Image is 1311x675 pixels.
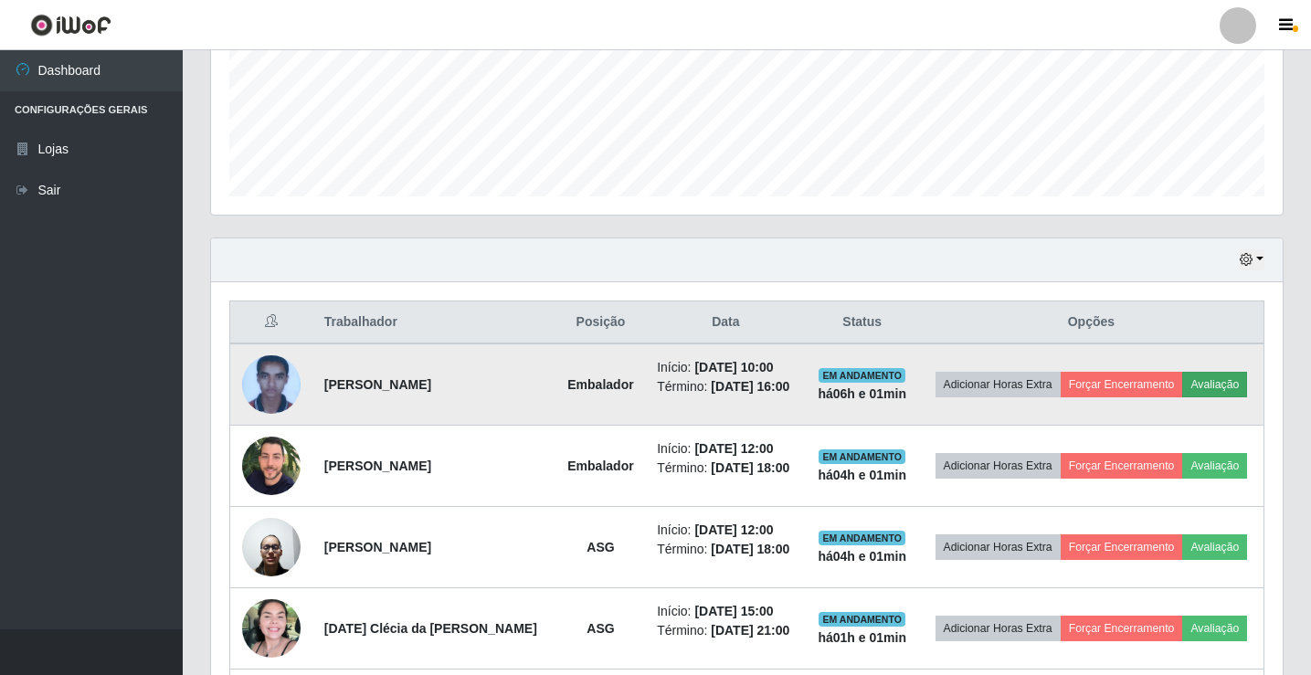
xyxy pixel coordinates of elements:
button: Forçar Encerramento [1061,372,1183,397]
button: Avaliação [1182,453,1247,479]
th: Data [646,301,805,344]
time: [DATE] 18:00 [711,542,789,556]
strong: há 01 h e 01 min [818,630,906,645]
button: Adicionar Horas Extra [936,372,1061,397]
button: Forçar Encerramento [1061,616,1183,641]
time: [DATE] 15:00 [694,604,773,618]
button: Adicionar Horas Extra [936,616,1061,641]
li: Término: [657,377,794,396]
strong: [DATE] Clécia da [PERSON_NAME] [324,621,537,636]
time: [DATE] 10:00 [694,360,773,374]
li: Término: [657,540,794,559]
button: Forçar Encerramento [1061,534,1183,560]
time: [DATE] 12:00 [694,522,773,537]
li: Início: [657,439,794,459]
span: EM ANDAMENTO [819,449,905,464]
strong: ASG [587,621,614,636]
time: [DATE] 18:00 [711,460,789,475]
strong: [PERSON_NAME] [324,459,431,473]
button: Avaliação [1182,372,1247,397]
span: EM ANDAMENTO [819,368,905,383]
button: Avaliação [1182,616,1247,641]
strong: Embalador [567,459,633,473]
strong: há 04 h e 01 min [818,549,906,564]
strong: [PERSON_NAME] [324,540,431,554]
th: Trabalhador [313,301,555,344]
strong: ASG [587,540,614,554]
strong: há 06 h e 01 min [818,386,906,401]
li: Início: [657,358,794,377]
strong: [PERSON_NAME] [324,377,431,392]
th: Status [806,301,919,344]
button: Adicionar Horas Extra [936,534,1061,560]
span: EM ANDAMENTO [819,612,905,627]
button: Forçar Encerramento [1061,453,1183,479]
img: 1673386012464.jpeg [242,347,301,423]
li: Início: [657,602,794,621]
time: [DATE] 16:00 [711,379,789,394]
th: Opções [919,301,1264,344]
time: [DATE] 21:00 [711,623,789,638]
span: EM ANDAMENTO [819,531,905,545]
button: Avaliação [1182,534,1247,560]
img: CoreUI Logo [30,14,111,37]
li: Início: [657,521,794,540]
strong: Embalador [567,377,633,392]
time: [DATE] 12:00 [694,441,773,456]
li: Término: [657,459,794,478]
strong: há 04 h e 01 min [818,468,906,482]
img: 1683118670739.jpeg [242,429,301,501]
img: 1730292930646.jpeg [242,508,301,585]
th: Posição [555,301,646,344]
img: 1754498913807.jpeg [242,599,301,658]
button: Adicionar Horas Extra [936,453,1061,479]
li: Término: [657,621,794,640]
